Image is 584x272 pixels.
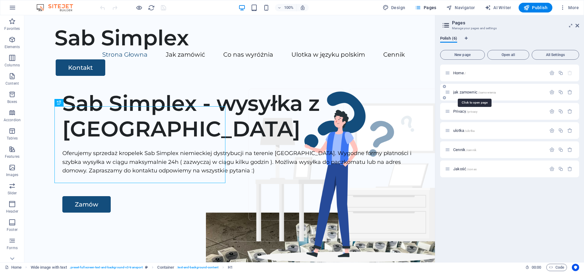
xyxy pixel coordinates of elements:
span: Click to open page [453,71,466,75]
button: Publish [519,3,552,12]
p: Columns [5,63,20,68]
div: ulotka/ulotka [451,129,546,132]
span: /conas [467,168,477,171]
span: : [536,265,537,270]
p: Features [5,154,19,159]
div: Settings [549,70,554,76]
div: Settings [549,166,554,171]
span: Pages [415,5,436,11]
h6: Session time [525,264,541,271]
span: Click to select. Double-click to edit [228,264,233,271]
div: Duplicate [558,90,563,95]
span: Navigator [446,5,475,11]
div: Settings [549,128,554,133]
div: Remove [567,147,572,152]
div: Remove [567,109,572,114]
div: Settings [549,147,554,152]
div: Settings [549,109,554,114]
img: Editor Logo [35,4,81,11]
i: This element is a customizable preset [145,266,148,269]
div: Cennik/cennik [451,148,546,152]
span: Publish [523,5,547,11]
span: 00 00 [532,264,541,271]
div: Remove [567,128,572,133]
button: Pages [412,3,439,12]
p: Accordion [4,118,21,122]
span: / [464,72,466,75]
div: The startpage cannot be deleted [567,70,572,76]
span: Click to open page [453,109,478,114]
p: Footer [7,227,18,232]
span: AI Writer [485,5,511,11]
span: Design [383,5,405,11]
div: Settings [549,90,554,95]
span: /cennik [466,148,476,152]
p: Header [6,209,18,214]
span: jak zamownic [453,90,496,94]
span: Click to open page [453,167,477,171]
p: Boxes [7,99,17,104]
div: Remove [567,90,572,95]
button: New page [440,50,485,60]
div: Duplicate [558,166,563,171]
span: More [560,5,579,11]
div: Duplicate [558,147,563,152]
div: jak zamownic/zamowienia [451,90,546,94]
span: /privacy [467,110,478,113]
button: Code [546,264,567,271]
span: /ulotka [465,129,474,132]
span: . text-and-background-content [177,264,218,271]
h6: 100% [284,4,294,11]
div: Home/ [451,71,546,75]
div: Remove [567,166,572,171]
h2: Pages [452,20,579,26]
button: All Settings [532,50,579,60]
button: Click here to leave preview mode and continue editing [135,4,143,11]
div: Duplicate [558,128,563,133]
span: All Settings [534,53,576,57]
span: Code [549,264,564,271]
button: Open all [487,50,529,60]
i: On resize automatically adjust zoom level to fit chosen device. [300,5,305,10]
span: /zamowienia [478,91,496,94]
button: Design [380,3,408,12]
button: Navigator [444,3,478,12]
span: Click to select. Double-click to edit [157,264,174,271]
p: Tables [7,136,18,141]
button: reload [148,4,155,11]
span: Click to select. Double-click to edit [31,264,67,271]
div: Jakość/conas [451,167,546,171]
i: Reload page [148,4,155,11]
span: Open all [490,53,527,57]
span: Polish (6) [440,35,457,43]
div: Duplicate [558,70,563,76]
p: Slider [8,191,17,196]
nav: breadcrumb [31,264,233,271]
div: Duplicate [558,109,563,114]
span: Click to open page [453,128,474,133]
button: 100% [275,4,297,11]
h3: Manage your pages and settings [452,26,567,31]
button: AI Writer [482,3,514,12]
div: Design (Ctrl+Alt+Y) [380,3,408,12]
button: More [557,3,581,12]
div: Language Tabs [440,36,579,48]
div: Privacy/privacy [451,109,546,113]
p: Favorites [4,26,20,31]
span: Click to open page [453,147,476,152]
button: Usercentrics [572,264,579,271]
span: . preset-fullscreen-text-and-background-v3-transport [69,264,143,271]
span: New page [443,53,482,57]
p: Forms [7,246,18,250]
a: Click to cancel selection. Double-click to open Pages [5,264,22,271]
p: Content [5,81,19,86]
p: Elements [5,44,20,49]
p: Images [6,172,19,177]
